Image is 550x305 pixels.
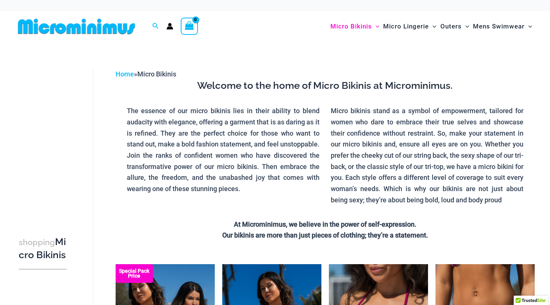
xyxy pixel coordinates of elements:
[525,17,532,36] span: Menu Toggle
[121,79,529,92] h3: Welcome to the home of Micro Bikinis at Microminimus.
[152,22,159,31] a: Search icon link
[462,17,469,36] span: Menu Toggle
[222,231,428,239] strong: Our bikinis are more than just pieces of clothing; they’re a statement.
[327,14,535,39] nav: Site Navigation
[137,70,176,78] span: Micro Bikinis
[15,18,138,35] img: MM SHOP LOGO FLAT
[330,17,372,36] span: Micro Bikinis
[439,15,471,38] a: OutersMenu ToggleMenu Toggle
[234,220,416,228] strong: At Microminimus, we believe in the power of self-expression.
[473,17,525,36] span: Mens Swimwear
[116,70,134,78] a: Home
[166,23,173,30] a: Account icon link
[116,269,153,278] b: Special Pack Price
[116,70,176,78] span: »
[127,105,320,194] p: The essence of our micro bikinis lies in their ability to blend audacity with elegance, offering ...
[181,18,198,35] a: View Shopping Cart, empty
[331,105,523,205] p: Micro bikinis stand as a symbol of empowerment, tailored for women who dare to embrace their true...
[381,15,438,38] a: Micro LingerieMenu ToggleMenu Toggle
[440,17,462,36] span: Outers
[372,17,379,36] span: Menu Toggle
[19,238,55,247] span: shopping
[19,63,86,212] iframe: TrustedSite Certified
[19,236,67,262] h3: Micro Bikinis
[329,15,381,38] a: Micro BikinisMenu ToggleMenu Toggle
[383,17,429,36] span: Micro Lingerie
[429,17,436,36] span: Menu Toggle
[471,15,534,38] a: Mens SwimwearMenu ToggleMenu Toggle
